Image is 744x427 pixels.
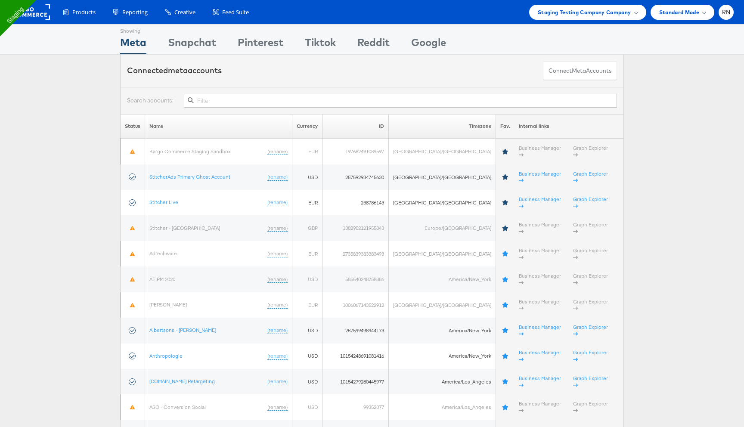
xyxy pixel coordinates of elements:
[322,114,389,139] th: ID
[292,164,322,190] td: USD
[322,139,389,164] td: 197682491089597
[238,35,283,54] div: Pinterest
[519,196,561,209] a: Business Manager
[389,394,496,420] td: America/Los_Angeles
[121,114,145,139] th: Status
[573,350,608,363] a: Graph Explorer
[267,378,288,385] a: (rename)
[292,343,322,369] td: USD
[722,9,731,15] span: RN
[72,8,96,16] span: Products
[519,221,561,235] a: Business Manager
[120,35,146,54] div: Meta
[519,324,561,337] a: Business Manager
[267,276,288,283] a: (rename)
[573,247,608,260] a: Graph Explorer
[267,353,288,360] a: (rename)
[389,139,496,164] td: [GEOGRAPHIC_DATA]/[GEOGRAPHIC_DATA]
[519,170,561,184] a: Business Manager
[149,378,215,384] a: [DOMAIN_NAME] Retargeting
[267,327,288,334] a: (rename)
[389,292,496,318] td: [GEOGRAPHIC_DATA]/[GEOGRAPHIC_DATA]
[149,148,231,155] a: Kargo Commerce Staging Sandbox
[573,145,608,158] a: Graph Explorer
[389,215,496,241] td: Europe/[GEOGRAPHIC_DATA]
[411,35,446,54] div: Google
[573,221,608,235] a: Graph Explorer
[322,164,389,190] td: 257592934745630
[573,196,608,209] a: Graph Explorer
[573,272,608,286] a: Graph Explorer
[292,266,322,292] td: USD
[292,139,322,164] td: EUR
[120,25,146,35] div: Showing
[149,199,178,205] a: Stitcher Live
[519,350,561,363] a: Business Manager
[519,400,561,414] a: Business Manager
[222,8,249,16] span: Feed Suite
[174,8,195,16] span: Creative
[145,114,292,139] th: Name
[389,343,496,369] td: America/New_York
[389,114,496,139] th: Timezone
[292,215,322,241] td: GBP
[267,301,288,309] a: (rename)
[168,35,216,54] div: Snapchat
[322,292,389,318] td: 1006067143522912
[292,114,322,139] th: Currency
[572,67,586,75] span: meta
[292,394,322,420] td: USD
[292,369,322,394] td: USD
[322,215,389,241] td: 1382902121955843
[267,225,288,232] a: (rename)
[305,35,336,54] div: Tiktok
[267,199,288,206] a: (rename)
[322,190,389,215] td: 238786143
[127,65,222,76] div: Connected accounts
[292,318,322,343] td: USD
[573,400,608,414] a: Graph Explorer
[149,301,187,308] a: [PERSON_NAME]
[389,369,496,394] td: America/Los_Angeles
[538,8,631,17] span: Staging Testing Company Company
[573,375,608,388] a: Graph Explorer
[267,148,288,155] a: (rename)
[357,35,390,54] div: Reddit
[389,266,496,292] td: America/New_York
[389,164,496,190] td: [GEOGRAPHIC_DATA]/[GEOGRAPHIC_DATA]
[149,250,177,257] a: Adtechware
[292,190,322,215] td: EUR
[267,404,288,411] a: (rename)
[573,324,608,337] a: Graph Explorer
[519,247,561,260] a: Business Manager
[122,8,148,16] span: Reporting
[659,8,699,17] span: Standard Mode
[149,225,220,231] a: Stitcher - [GEOGRAPHIC_DATA]
[519,298,561,312] a: Business Manager
[149,173,230,180] a: StitcherAds Primary Ghost Account
[149,353,183,359] a: Anthropologie
[543,61,617,80] button: ConnectmetaAccounts
[322,241,389,266] td: 2735839383383493
[292,241,322,266] td: EUR
[322,266,389,292] td: 585540248758886
[519,272,561,286] a: Business Manager
[322,318,389,343] td: 257599498944173
[519,145,561,158] a: Business Manager
[519,375,561,388] a: Business Manager
[322,369,389,394] td: 10154279280445977
[149,404,206,410] a: ASO - Conversion Social
[389,318,496,343] td: America/New_York
[573,170,608,184] a: Graph Explorer
[149,327,216,333] a: Albertsons - [PERSON_NAME]
[573,298,608,312] a: Graph Explorer
[149,276,175,282] a: AE PM 2020
[322,394,389,420] td: 99352377
[184,94,617,108] input: Filter
[389,190,496,215] td: [GEOGRAPHIC_DATA]/[GEOGRAPHIC_DATA]
[168,65,188,75] span: meta
[322,343,389,369] td: 10154248691081416
[267,173,288,181] a: (rename)
[292,292,322,318] td: EUR
[389,241,496,266] td: [GEOGRAPHIC_DATA]/[GEOGRAPHIC_DATA]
